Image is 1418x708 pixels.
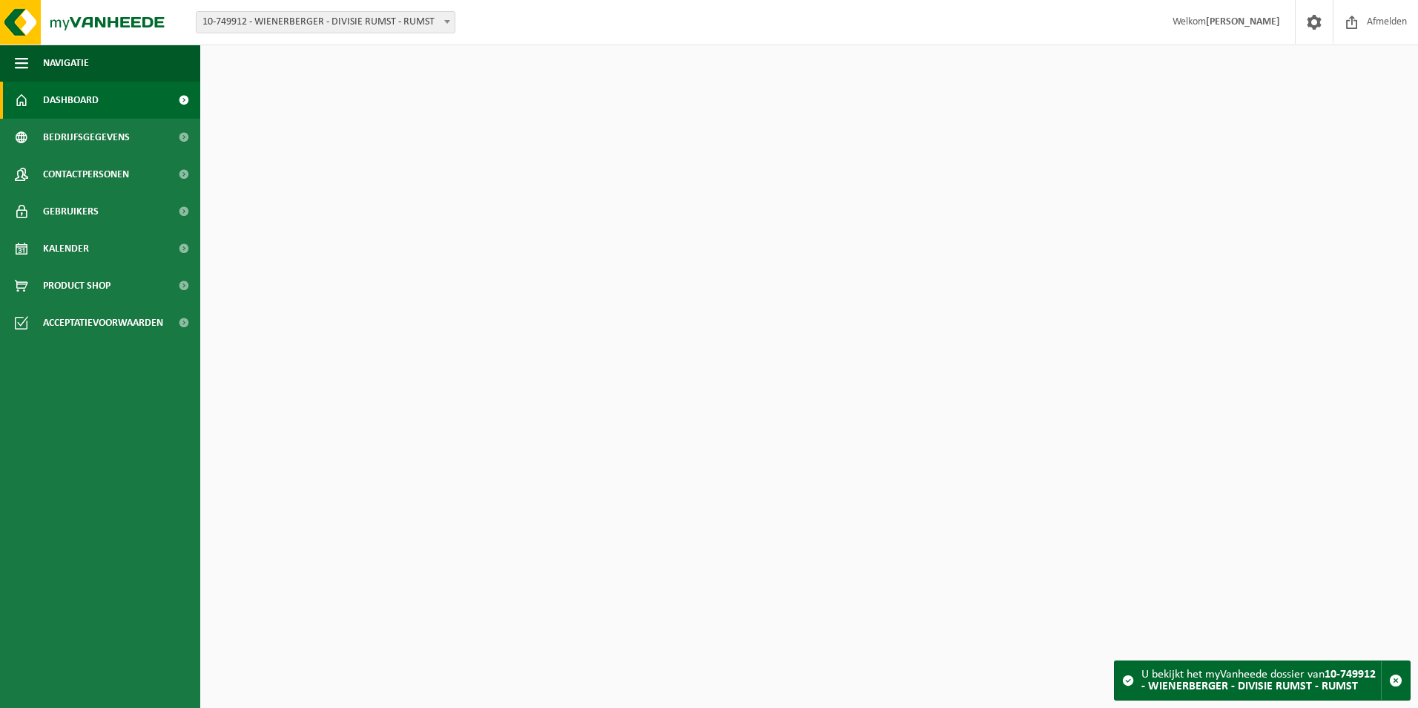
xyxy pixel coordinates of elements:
[197,12,455,33] span: 10-749912 - WIENERBERGER - DIVISIE RUMST - RUMST
[1141,661,1381,700] div: U bekijkt het myVanheede dossier van
[1206,16,1280,27] strong: [PERSON_NAME]
[43,193,99,230] span: Gebruikers
[43,156,129,193] span: Contactpersonen
[43,304,163,341] span: Acceptatievoorwaarden
[1141,669,1376,692] strong: 10-749912 - WIENERBERGER - DIVISIE RUMST - RUMST
[43,82,99,119] span: Dashboard
[43,45,89,82] span: Navigatie
[43,267,111,304] span: Product Shop
[43,119,130,156] span: Bedrijfsgegevens
[196,11,455,33] span: 10-749912 - WIENERBERGER - DIVISIE RUMST - RUMST
[43,230,89,267] span: Kalender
